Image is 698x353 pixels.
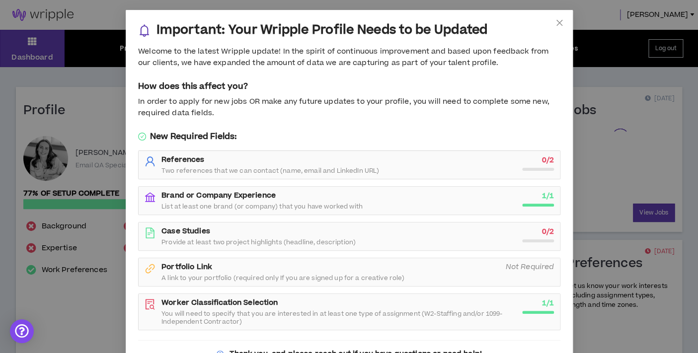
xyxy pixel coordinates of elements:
[546,10,573,37] button: Close
[161,190,276,201] strong: Brand or Company Experience
[138,133,146,141] span: check-circle
[145,299,155,310] span: file-search
[161,297,278,308] strong: Worker Classification Selection
[138,46,560,69] div: Welcome to the latest Wripple update! In the spirit of continuous improvement and based upon feed...
[156,22,487,38] h3: Important: Your Wripple Profile Needs to be Updated
[145,156,155,167] span: user
[505,262,554,272] i: Not Required
[138,80,560,92] h5: How does this affect you?
[145,263,155,274] span: link
[145,227,155,238] span: file-text
[542,226,553,237] strong: 0 / 2
[10,319,34,343] div: Open Intercom Messenger
[138,96,560,119] div: In order to apply for new jobs OR make any future updates to your profile, you will need to compl...
[542,298,553,308] strong: 1 / 1
[161,226,210,236] strong: Case Studies
[161,274,404,282] span: A link to your portfolio (required only If you are signed up for a creative role)
[138,131,560,142] h5: New Required Fields:
[161,203,363,211] span: List at least one brand (or company) that you have worked with
[161,154,204,165] strong: References
[161,238,356,246] span: Provide at least two project highlights (headline, description)
[161,167,379,175] span: Two references that we can contact (name, email and LinkedIn URL)
[555,19,563,27] span: close
[542,191,553,201] strong: 1 / 1
[542,155,553,165] strong: 0 / 2
[161,262,212,272] strong: Portfolio Link
[145,192,155,203] span: bank
[138,24,151,37] span: bell
[161,310,516,326] span: You will need to specify that you are interested in at least one type of assignment (W2-Staffing ...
